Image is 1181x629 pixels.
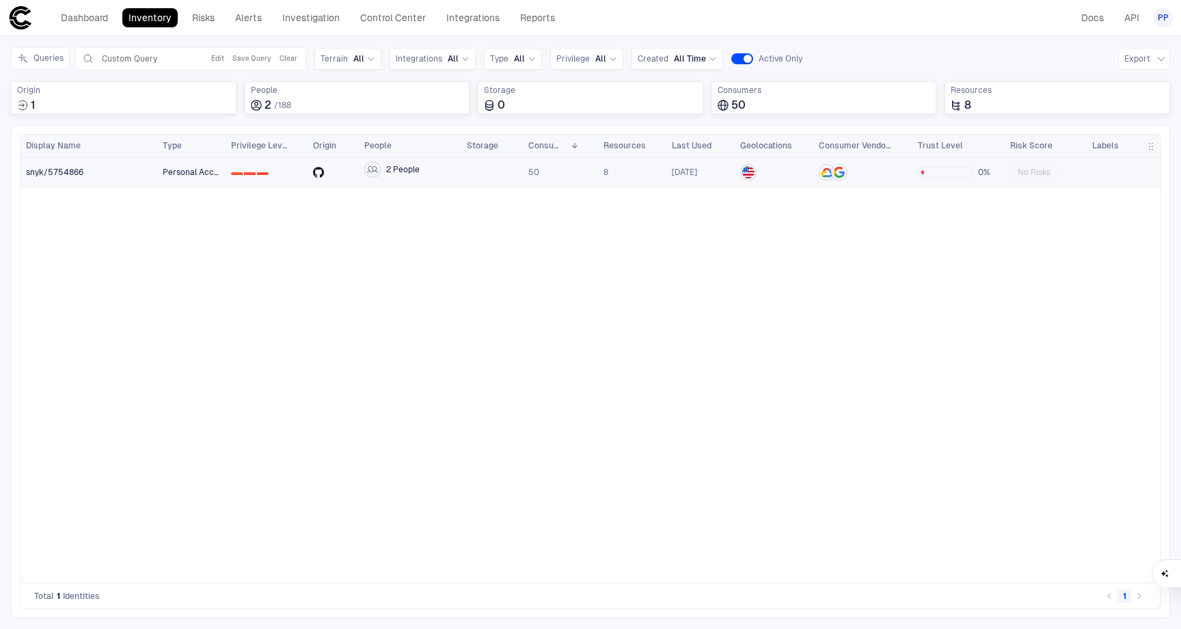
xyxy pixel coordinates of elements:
[278,101,291,110] span: 188
[1117,589,1131,603] button: page 1
[603,167,608,178] span: 8
[1118,48,1170,70] button: Export
[277,51,300,67] button: Clear
[354,8,432,27] a: Control Center
[951,85,1164,96] span: Resources
[396,53,442,64] span: Integrations
[478,81,703,114] div: Total storage locations where identities are stored
[31,98,35,112] span: 1
[964,98,971,112] span: 8
[257,172,269,175] div: 2
[528,167,539,178] span: 50
[731,98,746,112] span: 50
[1118,8,1145,27] a: API
[231,172,243,175] div: 0
[1158,12,1169,23] span: PP
[26,167,83,178] span: snyk/5754866
[978,167,999,178] span: 0%
[672,167,697,178] span: [DATE]
[484,85,697,96] span: Storage
[57,591,60,602] span: 1
[742,166,755,178] img: US
[34,591,54,602] span: Total
[274,101,278,110] span: /
[11,81,236,114] div: Total sources where identities were created
[528,140,565,151] span: Consumers
[672,167,697,178] div: 8/27/2025 15:48:03
[321,53,348,64] span: Terrain
[26,140,81,151] span: Display Name
[163,140,182,151] span: Type
[1075,8,1110,27] a: Docs
[674,53,706,64] span: All Time
[603,140,646,151] span: Resources
[229,8,268,27] a: Alerts
[440,8,506,27] a: Integrations
[386,164,420,175] span: 2 People
[313,140,336,151] span: Origin
[672,140,711,151] span: Last Used
[1102,588,1147,604] nav: pagination navigation
[448,53,459,64] span: All
[759,53,802,64] span: Active Only
[918,140,963,151] span: Trust Level
[1018,167,1050,178] span: No Risks
[467,140,498,151] span: Storage
[498,98,505,112] span: 0
[514,53,525,64] span: All
[17,85,230,96] span: Origin
[230,51,274,67] button: Save Query
[490,53,508,64] span: Type
[945,81,1170,114] div: Total resources accessed or granted by identities
[364,140,392,151] span: People
[1092,140,1119,151] span: Labels
[638,53,668,64] span: Created
[122,8,178,27] a: Inventory
[595,53,606,64] span: All
[251,85,464,96] span: People
[353,53,364,64] span: All
[63,591,100,602] span: Identities
[740,140,792,151] span: Geolocations
[833,166,845,178] div: Google
[821,166,833,178] div: Google Cloud
[163,168,252,177] span: Personal Access Token
[819,140,893,151] span: Consumer Vendors
[711,81,937,114] div: Total consumers using identities
[1154,8,1173,27] button: PP
[102,53,157,64] span: Custom Query
[1010,140,1053,151] span: Risk Score
[11,47,75,69] div: Expand queries side panel
[245,81,470,114] div: Total employees associated with identities
[264,98,271,112] span: 2
[556,53,590,64] span: Privilege
[11,47,70,69] button: Queries
[718,85,931,96] span: Consumers
[208,51,227,67] button: Edit
[276,8,346,27] a: Investigation
[186,8,221,27] a: Risks
[514,8,561,27] a: Reports
[244,172,256,175] div: 1
[231,140,288,151] span: Privilege Level
[55,8,114,27] a: Dashboard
